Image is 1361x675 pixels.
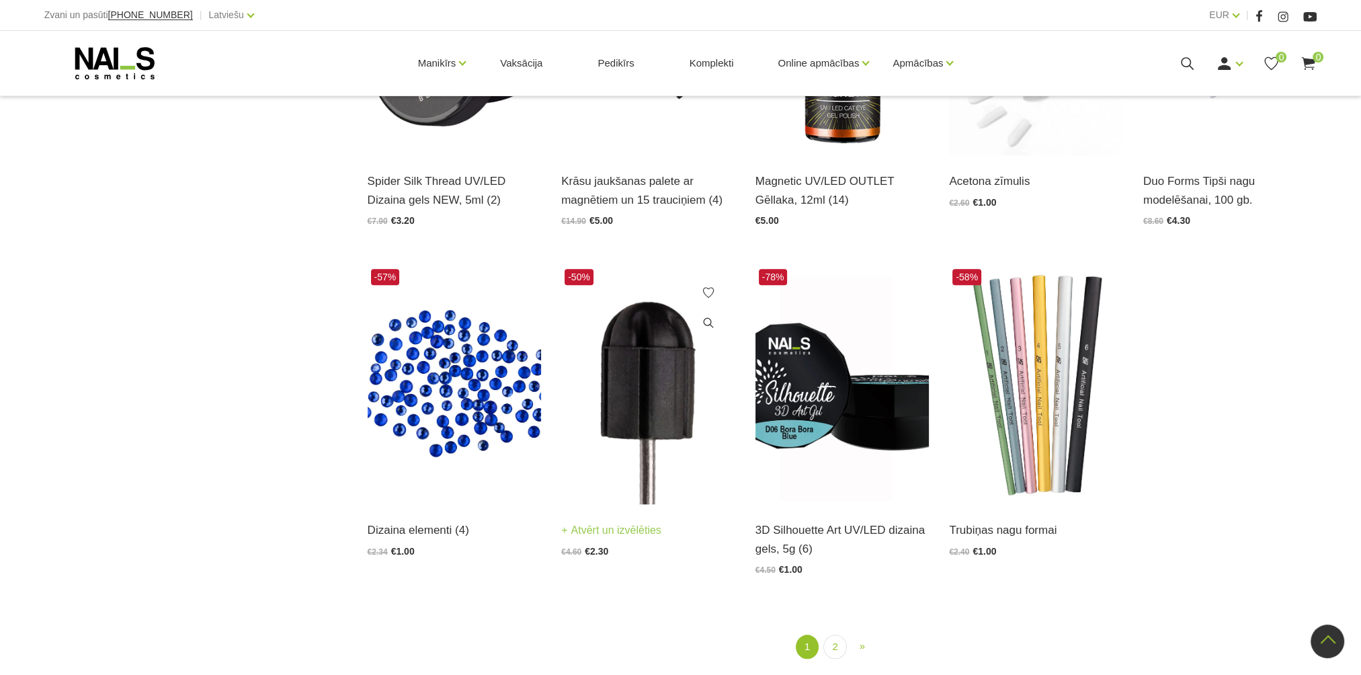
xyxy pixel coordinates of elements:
[1246,7,1249,24] span: |
[418,36,456,90] a: Manikīrs
[565,269,593,285] span: -50%
[489,31,553,95] a: Vaksācija
[368,547,388,557] span: €2.34
[679,31,745,95] a: Komplekti
[893,36,943,90] a: Apmācības
[200,7,202,24] span: |
[391,215,415,226] span: €3.20
[209,7,244,23] a: Latviešu
[1263,55,1280,72] a: 0
[561,266,735,505] img: Frēzes uzgaļi ātrai un efektīvai gēla un gēllaku noņemšanai, aparāta manikīra un aparāta pedikīra...
[1313,52,1323,63] span: 0
[949,198,969,208] span: €2.60
[368,635,1317,660] nav: catalog-product-list
[779,564,802,575] span: €1.00
[585,546,608,557] span: €2.30
[561,547,581,557] span: €4.60
[949,172,1123,190] a: Acetona zīmulis
[108,9,193,20] span: [PHONE_NUMBER]
[949,266,1123,505] img: Description
[755,172,930,208] a: Magnetic UV/LED OUTLET Gēllaka, 12ml (14)
[1143,216,1163,226] span: €8.60
[589,215,613,226] span: €5.00
[1143,172,1317,208] a: Duo Forms Tipši nagu modelēšanai, 100 gb.
[755,215,779,226] span: €5.00
[755,565,776,575] span: €4.50
[755,521,930,557] a: 3D Silhouette Art UV/LED dizaina gels, 5g (6)
[949,521,1123,539] a: Trubiņas nagu formai
[778,36,859,90] a: Online apmācības
[561,521,661,540] a: Atvērt un izvēlēties
[1276,52,1286,63] span: 0
[796,635,819,660] a: 1
[949,547,969,557] span: €2.40
[368,266,542,505] img: Dažādu krāsu akmentiņi dizainu veidošanai. Izcilai noturībai akmentiņus līmēt ar Nai_s Cosmetics ...
[1300,55,1317,72] a: 0
[368,172,542,208] a: Spider Silk Thread UV/LED Dizaina gels NEW, 5ml (2)
[973,546,996,557] span: €1.00
[561,172,735,208] a: Krāsu jaukšanas palete ar magnētiem un 15 trauciņiem (4)
[587,31,645,95] a: Pedikīrs
[759,269,788,285] span: -78%
[860,640,865,651] span: »
[1167,215,1190,226] span: €4.30
[973,197,996,208] span: €1.00
[44,7,193,24] div: Zvani un pasūti
[371,269,400,285] span: -57%
[1209,7,1229,23] a: EUR
[368,521,542,539] a: Dizaina elementi (4)
[368,216,388,226] span: €7.90
[823,635,846,660] a: 2
[391,546,415,557] span: €1.00
[561,216,586,226] span: €14.90
[852,635,873,658] a: Next
[108,10,193,20] a: [PHONE_NUMBER]
[952,269,981,285] span: -58%
[755,266,930,505] img: Noturīgs mākslas gels, kas paredzēts apjoma dizainu veidošanai. 10 sulīgu toņu kompozīcija piedāv...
